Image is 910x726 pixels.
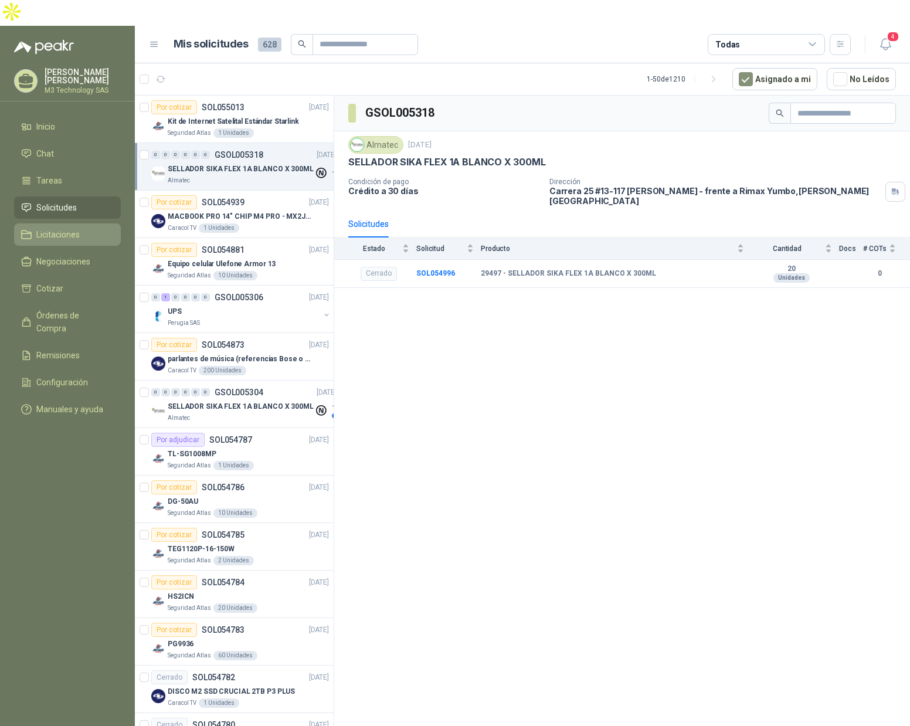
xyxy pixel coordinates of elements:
a: Remisiones [14,344,121,367]
a: Por adjudicarSOL054787[DATE] Company LogoTL-SG1008MPSeguridad Atlas1 Unidades [135,428,334,476]
div: 0 [201,151,210,159]
div: 0 [191,388,200,396]
p: [DATE] [309,340,329,351]
p: [DATE] [309,292,329,303]
p: Almatec [168,176,190,185]
p: GSOL005304 [215,388,263,396]
a: Cotizar [14,277,121,300]
span: Solicitudes [36,201,77,214]
a: Por cotizarSOL054784[DATE] Company LogoHS2ICNSeguridad Atlas20 Unidades [135,571,334,618]
p: [DATE] [317,387,337,398]
span: search [776,109,784,117]
a: CerradoSOL054782[DATE] Company LogoDISCO M2 SSD CRUCIAL 2TB P3 PLUSCaracol TV1 Unidades [135,666,334,713]
p: UPS [168,306,182,317]
img: Company Logo [151,689,165,703]
b: SOL054996 [416,269,455,277]
div: Cerrado [151,670,188,684]
div: 60 Unidades [213,651,257,660]
p: Condición de pago [348,178,540,186]
div: 0 [171,293,180,301]
p: SOL054881 [202,246,245,254]
img: Company Logo [151,404,165,418]
span: Producto [481,245,735,253]
div: Por cotizar [151,338,197,352]
p: [DATE] [309,435,329,446]
div: 0 [151,151,160,159]
th: Cantidad [751,238,839,259]
img: Company Logo [151,119,165,133]
span: Licitaciones [36,228,80,241]
div: Por cotizar [151,528,197,542]
p: Almatec [168,413,190,423]
p: HS2ICN [168,591,194,602]
div: Por cotizar [151,243,197,257]
p: Caracol TV [168,223,196,233]
a: Configuración [14,371,121,393]
span: Chat [36,147,54,160]
p: TEG1120P-16-150W [168,544,235,555]
span: 4 [887,31,899,42]
div: 200 Unidades [199,366,246,375]
b: 20 [751,264,832,274]
div: 1 Unidades [199,698,239,708]
p: Perugia SAS [168,318,200,328]
div: 0 [201,293,210,301]
div: 0 [171,388,180,396]
img: Company Logo [151,499,165,513]
span: Estado [348,245,400,253]
p: Carrera 25 #13-117 [PERSON_NAME] - frente a Rimax Yumbo , [PERSON_NAME][GEOGRAPHIC_DATA] [549,186,881,206]
img: Company Logo [151,594,165,608]
div: Todas [715,38,740,51]
img: Company Logo [151,214,165,228]
a: 0 0 0 0 0 0 GSOL005304[DATE] Company LogoSELLADOR SIKA FLEX 1A BLANCO X 300MLAlmatec [151,385,339,423]
div: Por cotizar [151,100,197,114]
p: DISCO M2 SSD CRUCIAL 2TB P3 PLUS [168,686,295,697]
a: Órdenes de Compra [14,304,121,340]
p: PG9936 [168,639,193,650]
div: 0 [151,388,160,396]
b: 29497 - SELLADOR SIKA FLEX 1A BLANCO X 300ML [481,269,656,279]
p: SOL054939 [202,198,245,206]
div: Por adjudicar [151,433,205,447]
div: Cerrado [361,267,397,281]
p: Kit de Internet Satelital Estándar Starlink [168,116,299,127]
a: Solicitudes [14,196,121,219]
p: SELLADOR SIKA FLEX 1A BLANCO X 300ML [168,401,314,412]
div: 0 [191,293,200,301]
p: Seguridad Atlas [168,128,211,138]
span: 628 [258,38,281,52]
h1: Mis solicitudes [174,36,249,53]
th: # COTs [863,238,910,259]
button: No Leídos [827,68,896,90]
span: Remisiones [36,349,80,362]
div: 1 Unidades [213,461,254,470]
span: Tareas [36,174,62,187]
div: 0 [161,151,170,159]
p: [DATE] [317,150,337,161]
div: 0 [181,293,190,301]
div: Solicitudes [348,218,389,230]
a: Por cotizarSOL054785[DATE] Company LogoTEG1120P-16-150WSeguridad Atlas2 Unidades [135,523,334,571]
div: 1 - 50 de 1210 [647,70,723,89]
div: Por cotizar [151,575,197,589]
p: GSOL005306 [215,293,263,301]
p: DG-50AU [168,496,198,507]
a: Licitaciones [14,223,121,246]
p: [DATE] [408,140,432,151]
th: Estado [334,238,416,259]
div: Almatec [348,136,403,154]
p: SOL054782 [192,673,235,681]
p: Equipo celular Ulefone Armor 13 [168,259,276,270]
img: Company Logo [151,642,165,656]
p: SOL054786 [202,483,245,491]
span: search [298,40,306,48]
p: Seguridad Atlas [168,271,211,280]
a: Por cotizarSOL054881[DATE] Company LogoEquipo celular Ulefone Armor 13Seguridad Atlas10 Unidades [135,238,334,286]
p: [DATE] [309,672,329,683]
img: Company Logo [151,452,165,466]
p: Crédito a 30 días [348,186,540,196]
a: 0 0 0 0 0 0 GSOL005318[DATE] Company LogoSELLADOR SIKA FLEX 1A BLANCO X 300MLAlmatec [151,148,339,185]
p: Seguridad Atlas [168,651,211,660]
th: Docs [839,238,863,259]
div: 0 [181,151,190,159]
